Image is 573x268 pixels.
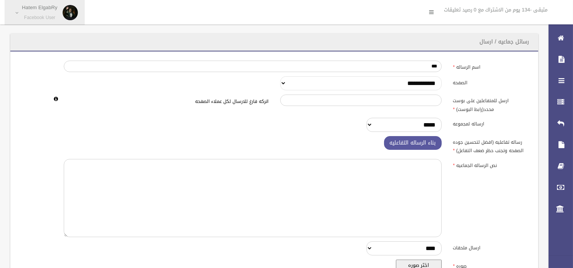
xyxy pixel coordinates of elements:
[447,76,534,87] label: الصفحه
[470,34,538,49] header: رسائل جماعيه / ارسال
[447,95,534,114] label: ارسل للمتفاعلين على بوست محدد(رابط البوست)
[447,61,534,71] label: اسم الرساله
[64,99,268,104] h6: اتركه فارغ للارسال لكل عملاء الصفحه
[447,159,534,170] label: نص الرساله الجماعيه
[447,136,534,155] label: رساله تفاعليه (افضل لتحسين جوده الصفحه وتجنب حظر ضعف التفاعل)
[447,241,534,252] label: ارسال ملحقات
[384,136,442,150] button: بناء الرساله التفاعليه
[22,5,58,10] p: Hatem ElgabRy
[22,15,58,21] small: Facebook User
[447,118,534,128] label: ارساله لمجموعه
